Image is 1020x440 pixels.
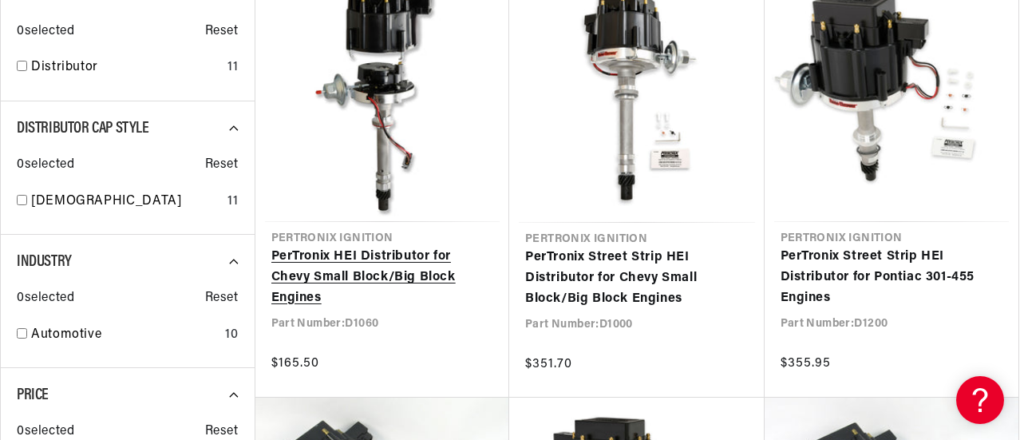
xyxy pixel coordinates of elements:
[205,288,239,309] span: Reset
[525,248,749,309] a: PerTronix Street Strip HEI Distributor for Chevy Small Block/Big Block Engines
[781,247,1003,308] a: PerTronix Street Strip HEI Distributor for Pontiac 301-455 Engines
[17,387,49,403] span: Price
[17,254,72,270] span: Industry
[17,121,149,137] span: Distributor Cap Style
[17,155,74,176] span: 0 selected
[17,288,74,309] span: 0 selected
[227,192,238,212] div: 11
[17,22,74,42] span: 0 selected
[31,192,221,212] a: [DEMOGRAPHIC_DATA]
[225,325,238,346] div: 10
[31,325,219,346] a: Automotive
[205,155,239,176] span: Reset
[271,247,494,308] a: PerTronix HEI Distributor for Chevy Small Block/Big Block Engines
[205,22,239,42] span: Reset
[31,57,221,78] a: Distributor
[227,57,238,78] div: 11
